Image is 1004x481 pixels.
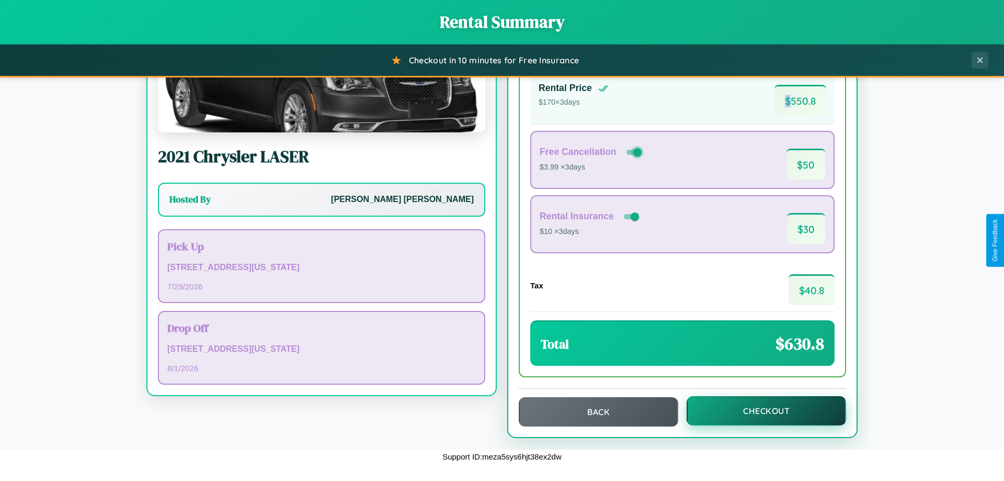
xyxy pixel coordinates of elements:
[167,239,476,254] h3: Pick Up
[169,193,211,206] h3: Hosted By
[158,28,485,132] img: Chrysler LASER
[774,85,826,116] span: $ 550.8
[530,281,543,290] h4: Tax
[10,10,994,33] h1: Rental Summary
[540,161,644,174] p: $3.99 × 3 days
[158,145,485,168] h2: 2021 Chrysler LASER
[519,397,678,427] button: Back
[442,450,562,464] p: Support ID: meza5sys6hjt38ex2dw
[775,332,824,355] span: $ 630.8
[991,219,999,262] div: Give Feedback
[539,83,592,94] h4: Rental Price
[167,260,476,275] p: [STREET_ADDRESS][US_STATE]
[167,361,476,375] p: 8 / 1 / 2026
[409,55,579,65] span: Checkout in 10 minutes for Free Insurance
[541,335,569,353] h3: Total
[167,279,476,294] p: 7 / 29 / 2026
[687,396,846,426] button: Checkout
[786,149,825,180] span: $ 50
[167,320,476,335] h3: Drop Off
[539,96,609,109] p: $ 170 × 3 days
[540,147,617,158] h4: Free Cancellation
[540,211,614,222] h4: Rental Insurance
[540,225,641,239] p: $10 × 3 days
[331,192,474,207] p: [PERSON_NAME] [PERSON_NAME]
[167,342,476,357] p: [STREET_ADDRESS][US_STATE]
[787,213,825,244] span: $ 30
[789,274,835,305] span: $ 40.8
